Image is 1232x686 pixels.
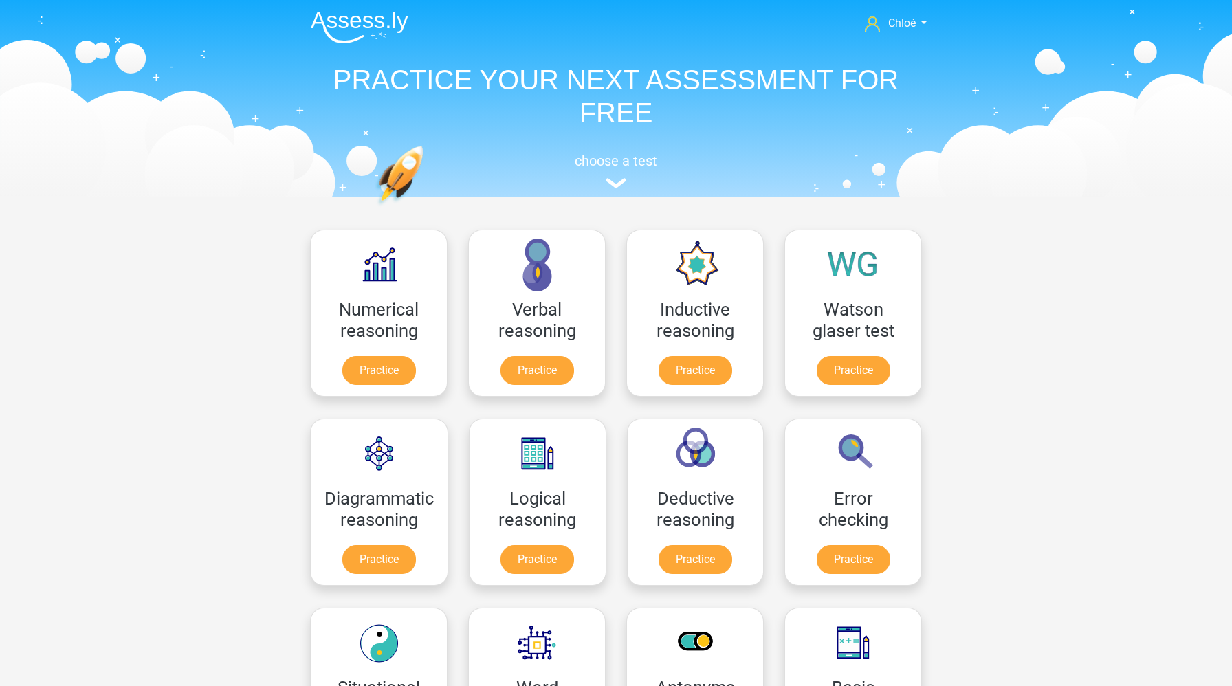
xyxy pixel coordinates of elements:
img: Assessly [311,11,408,43]
a: Practice [817,545,890,574]
img: practice [375,146,476,270]
h1: PRACTICE YOUR NEXT ASSESSMENT FOR FREE [300,63,932,129]
a: Practice [342,545,416,574]
a: Practice [500,545,574,574]
a: Chloé [859,15,932,32]
h5: choose a test [300,153,932,169]
a: Practice [817,356,890,385]
img: assessment [606,178,626,188]
span: Chloé [888,16,916,30]
a: Practice [659,545,732,574]
a: Practice [342,356,416,385]
a: Practice [500,356,574,385]
a: Practice [659,356,732,385]
a: choose a test [300,153,932,189]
